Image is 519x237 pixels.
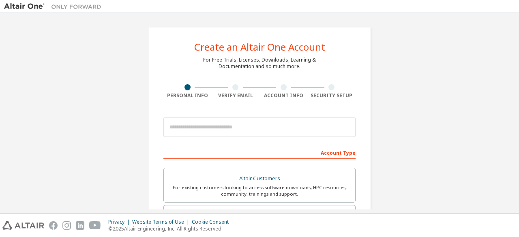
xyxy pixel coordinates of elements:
img: altair_logo.svg [2,221,44,230]
div: For Free Trials, Licenses, Downloads, Learning & Documentation and so much more. [203,57,316,70]
div: Account Type [163,146,356,159]
div: Altair Customers [169,173,350,184]
div: Cookie Consent [192,219,234,225]
p: © 2025 Altair Engineering, Inc. All Rights Reserved. [108,225,234,232]
img: youtube.svg [89,221,101,230]
div: Verify Email [212,92,260,99]
div: Privacy [108,219,132,225]
img: facebook.svg [49,221,58,230]
div: For existing customers looking to access software downloads, HPC resources, community, trainings ... [169,184,350,197]
div: Personal Info [163,92,212,99]
div: Create an Altair One Account [194,42,325,52]
img: instagram.svg [62,221,71,230]
div: Website Terms of Use [132,219,192,225]
div: Account Info [259,92,308,99]
div: Security Setup [308,92,356,99]
img: linkedin.svg [76,221,84,230]
img: Altair One [4,2,105,11]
